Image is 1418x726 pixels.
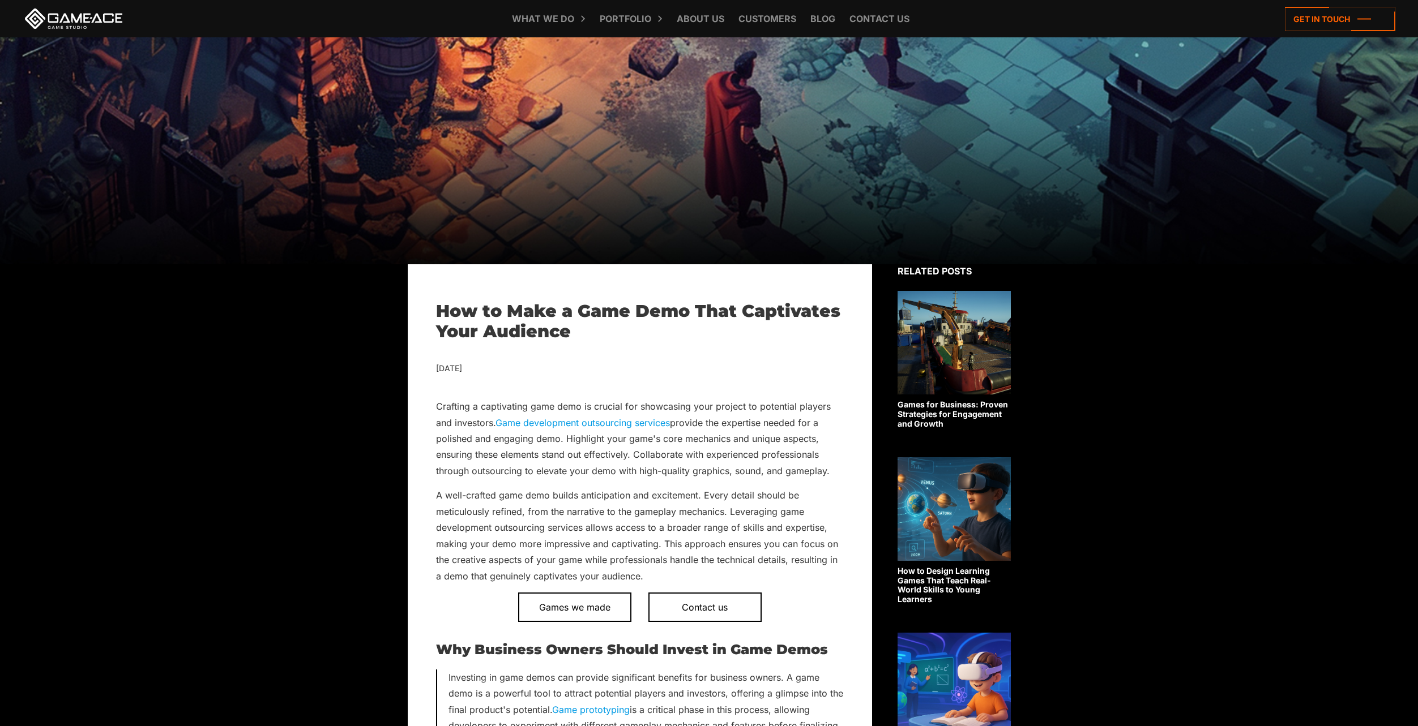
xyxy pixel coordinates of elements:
div: Related posts [898,264,1011,278]
a: Game prototyping [552,704,630,715]
h2: Why Business Owners Should Invest in Game Demos [436,642,844,657]
a: Get in touch [1285,7,1395,31]
div: [DATE] [436,362,844,376]
p: Crafting a captivating game demo is crucial for showcasing your project to potential players and ... [436,398,844,479]
img: Related [898,291,1011,394]
a: Contact us [648,592,762,622]
h1: How to Make a Game Demo That Captivates Your Audience [436,301,844,342]
img: Related [898,457,1011,561]
p: A well-crafted game demo builds anticipation and excitement. Every detail should be meticulously ... [436,487,844,584]
a: Games for Business: Proven Strategies for Engagement and Growth [898,291,1011,428]
a: Game development outsourcing services [496,417,670,428]
a: How to Design Learning Games That Teach Real-World Skills to Young Learners [898,457,1011,604]
a: Games we made [518,592,631,622]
